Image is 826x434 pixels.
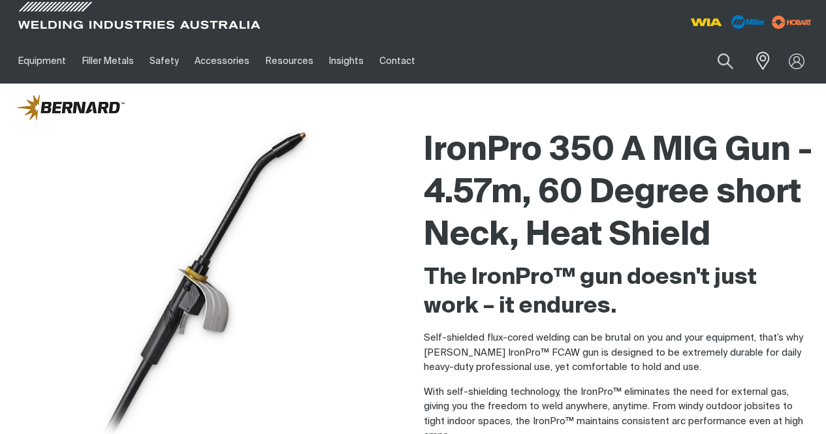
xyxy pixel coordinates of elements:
h1: IronPro 350 A MIG Gun - 4.57m, 60 Degree short Neck, Heat Shield [424,130,816,257]
a: Insights [321,39,372,84]
input: Search product name or item no. [687,46,748,76]
a: Safety [142,39,187,84]
a: Equipment [10,39,74,84]
a: Accessories [187,39,257,84]
p: Self-shielded flux-cored welding can be brutal on you and your equipment, that’s why [PERSON_NAME... [424,331,816,375]
nav: Main [10,39,614,84]
a: Resources [258,39,321,84]
h2: The IronPro™ gun doesn't just work – it endures. [424,264,816,321]
img: miller [768,12,816,32]
a: Filler Metals [74,39,141,84]
a: Contact [372,39,423,84]
button: Search products [703,46,748,76]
